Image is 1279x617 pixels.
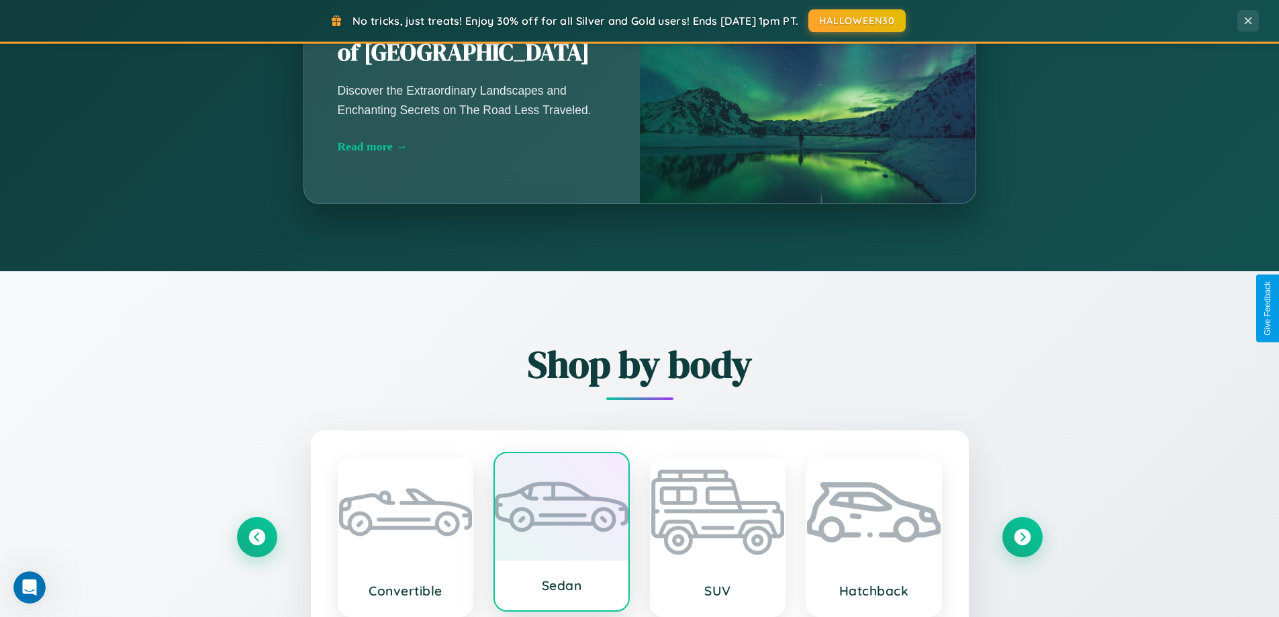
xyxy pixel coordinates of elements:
span: No tricks, just treats! Enjoy 30% off for all Silver and Gold users! Ends [DATE] 1pm PT. [352,14,798,28]
h3: Hatchback [820,583,927,599]
h3: Sedan [508,577,615,594]
iframe: Intercom live chat [13,571,46,604]
h2: Unearthing the Mystique of [GEOGRAPHIC_DATA] [338,7,606,68]
p: Discover the Extraordinary Landscapes and Enchanting Secrets on The Road Less Traveled. [338,81,606,119]
h3: Convertible [352,583,459,599]
button: HALLOWEEN30 [808,9,906,32]
h3: SUV [665,583,771,599]
div: Read more → [338,140,606,154]
div: Give Feedback [1263,281,1272,336]
h2: Shop by body [237,338,1043,390]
